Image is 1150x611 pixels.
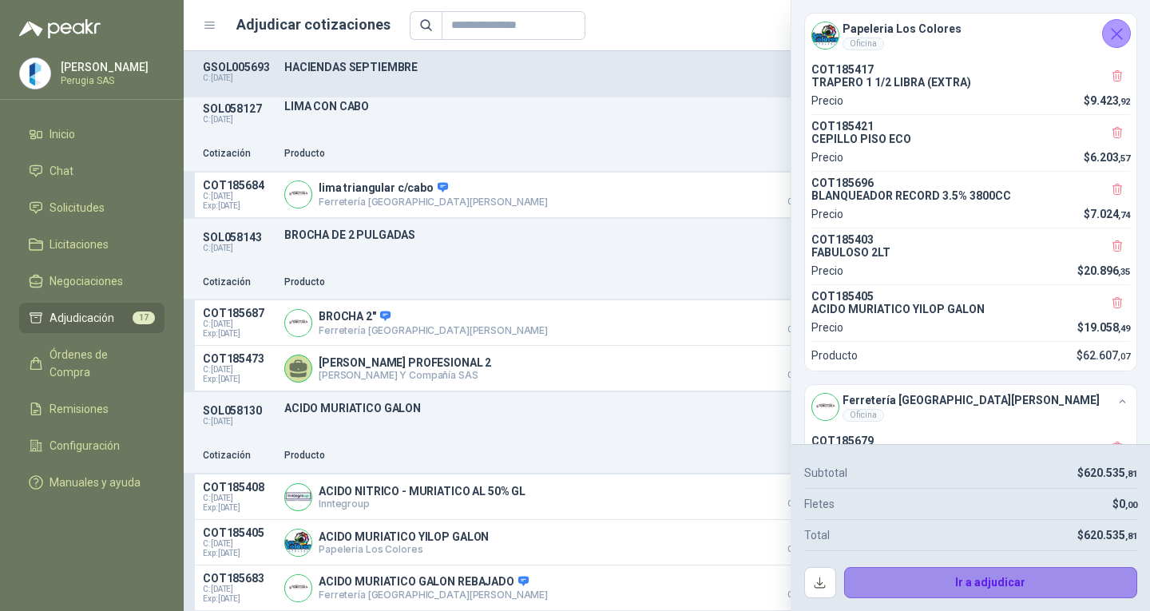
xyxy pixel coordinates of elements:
p: $ 17.179 [763,481,843,508]
img: Company Logo [812,394,839,420]
span: Crédito 30 días [763,591,843,599]
span: Crédito 30 días [763,546,843,553]
p: HACIENDAS SEPTIEMBRE [284,61,901,73]
span: ,74 [1118,210,1130,220]
img: Company Logo [285,310,311,336]
span: Crédito 30 días [763,326,843,334]
p: $ 9.587 [763,307,843,334]
img: Logo peakr [19,19,101,38]
div: Company LogoFerretería [GEOGRAPHIC_DATA][PERSON_NAME]Oficina [805,385,1136,428]
span: Inicio [50,125,75,143]
p: GSOL005693 [203,61,275,73]
p: BROCHA DE 2 PULGADAS [284,228,901,241]
p: $ [1077,319,1130,336]
span: ,81 [1125,531,1137,542]
p: Ferretería [GEOGRAPHIC_DATA][PERSON_NAME] [319,324,548,336]
a: Manuales y ayuda [19,467,165,498]
p: COT185405 [811,290,1130,303]
p: SOL058143 [203,231,275,244]
p: BLANQUEADOR RECORD 3.5% 3800CC [811,189,1130,202]
p: ACIDO MURIATICO YILOP GALON [319,530,489,543]
p: Precio [763,275,843,290]
span: Crédito 30 días [763,500,843,508]
span: C: [DATE] [203,494,275,503]
span: Remisiones [50,400,109,418]
p: COT185687 [203,307,275,319]
p: C: [DATE] [203,244,275,253]
span: Licitaciones [50,236,109,253]
span: ,35 [1118,267,1130,277]
a: Negociaciones [19,266,165,296]
span: Negociaciones [50,272,123,290]
img: Company Logo [285,575,311,601]
span: Exp: [DATE] [203,329,275,339]
p: Ferretería [GEOGRAPHIC_DATA][PERSON_NAME] [319,196,548,208]
p: $ [1077,262,1130,280]
p: $ [1077,526,1137,544]
p: $ 28.382 [763,179,843,206]
p: [PERSON_NAME] Y Compañía SAS [319,369,491,381]
p: Precio [811,262,843,280]
span: Exp: [DATE] [203,201,275,211]
p: COT185473 [203,352,275,365]
p: Papeleria Los Colores [319,543,489,555]
p: Cotización [203,146,275,161]
span: Solicitudes [50,199,105,216]
p: Total [804,526,830,544]
span: 620.535 [1084,529,1137,542]
p: Cotización [203,448,275,463]
a: Inicio [19,119,165,149]
span: ,49 [1118,323,1130,334]
p: BROCHA 2" [319,310,548,324]
span: C: [DATE] [203,319,275,329]
p: COT185417 [811,63,1130,76]
p: COT185679 [811,434,1130,447]
p: C: [DATE] [203,115,275,125]
span: Órdenes de Compra [50,346,149,381]
p: Precio [811,205,843,223]
p: Precio [811,319,843,336]
span: Exp: [DATE] [203,549,275,558]
p: Producto [284,448,754,463]
span: 62.607 [1083,349,1130,362]
p: lima triangular c/cabo [319,181,548,196]
span: 0 [1119,498,1137,510]
p: Producto [284,275,754,290]
p: Precio [763,146,843,161]
p: Precio [811,149,843,166]
p: $ [1084,149,1130,166]
span: 20.896 [1084,264,1130,277]
img: Company Logo [285,530,311,556]
span: 19.058 [1084,321,1130,334]
span: Exp: [DATE] [203,503,275,513]
p: COT185421 [811,120,1130,133]
p: COT185408 [203,481,275,494]
span: 620.535 [1084,466,1137,479]
span: ,57 [1118,153,1130,164]
p: Inntegroup [319,498,525,510]
p: SOL058127 [203,102,275,115]
p: $ 15.480 [763,352,843,379]
p: $ [1112,495,1137,513]
p: Precio [811,92,843,109]
p: $ [1084,92,1130,109]
button: Ir a adjudicar [844,567,1138,599]
p: ACIDO MURIATICO GALON [284,402,901,415]
p: COT185683 [203,572,275,585]
p: CEPILLO PISO ECO [811,133,1130,145]
span: Crédito 30 días [763,198,843,206]
p: [PERSON_NAME] PROFESIONAL 2 [319,356,491,369]
a: Configuración [19,430,165,461]
span: 7.024 [1090,208,1130,220]
a: Órdenes de Compra [19,339,165,387]
p: Producto [811,347,858,364]
p: COT185696 [811,177,1130,189]
a: Remisiones [19,394,165,424]
p: COT185405 [203,526,275,539]
p: Subtotal [804,464,847,482]
span: 9.423 [1090,94,1130,107]
p: FABULOSO 2LT [811,246,1130,259]
p: ACIDO MURIATICO GALON REBAJADO [319,575,548,589]
span: Exp: [DATE] [203,375,275,384]
p: Perugia SAS [61,76,161,85]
